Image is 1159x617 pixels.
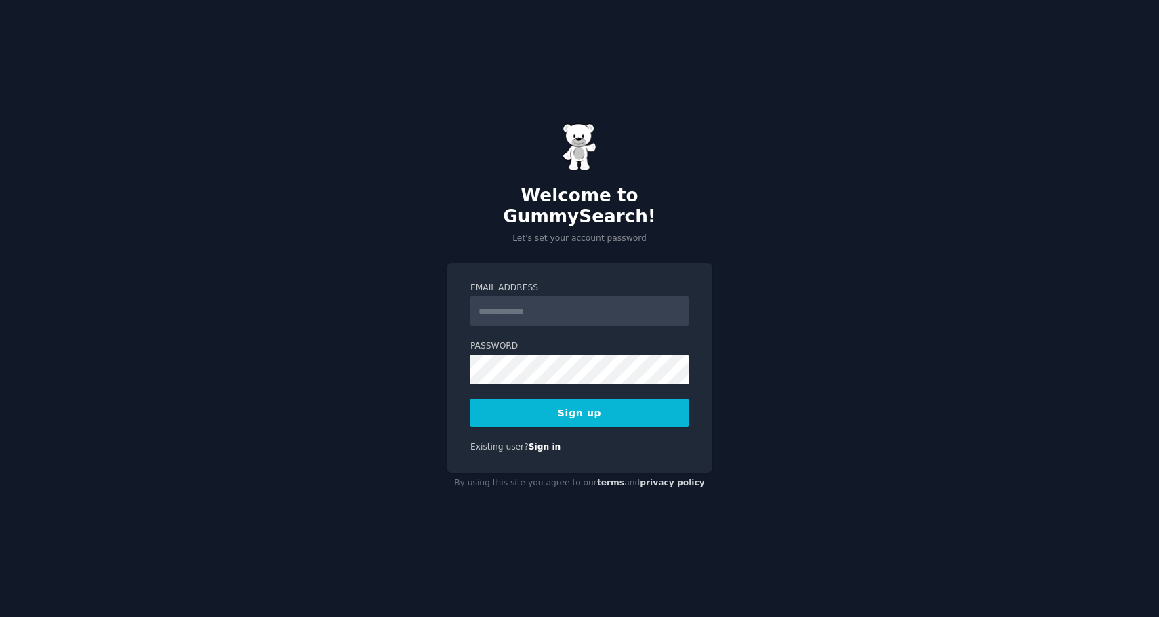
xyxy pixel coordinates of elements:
[470,442,529,452] span: Existing user?
[447,185,712,228] h2: Welcome to GummySearch!
[447,233,712,245] p: Let's set your account password
[563,123,596,171] img: Gummy Bear
[640,478,705,487] a: privacy policy
[470,399,689,427] button: Sign up
[597,478,624,487] a: terms
[470,340,689,353] label: Password
[447,473,712,494] div: By using this site you agree to our and
[470,282,689,294] label: Email Address
[529,442,561,452] a: Sign in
